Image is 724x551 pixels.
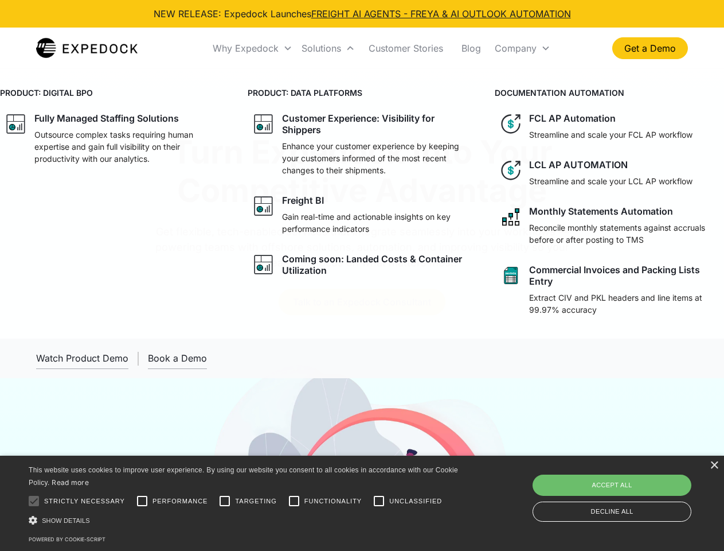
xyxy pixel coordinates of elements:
[297,29,359,68] div: Solutions
[359,29,452,68] a: Customer Stories
[495,108,724,145] a: dollar iconFCL AP AutomationStreamline and scale your FCL AP workflow
[529,264,719,287] div: Commercial Invoices and Packing Lists Entry
[248,190,477,239] a: graph iconFreight BIGain real-time and actionable insights on key performance indicators
[304,496,362,506] span: Functionality
[235,496,276,506] span: Targeting
[36,348,128,369] a: open lightbox
[533,427,724,551] iframe: Chat Widget
[612,37,688,59] a: Get a Demo
[42,517,90,524] span: Show details
[282,195,324,206] div: Freight BI
[495,42,537,54] div: Company
[495,154,724,192] a: dollar iconLCL AP AUTOMATIONStreamline and scale your LCL AP workflow
[282,253,472,276] div: Coming soon: Landed Costs & Container Utilization
[311,8,571,20] a: FREIGHT AI AGENTS - FREYA & AI OUTLOOK AUTOMATION
[152,496,208,506] span: Performance
[52,478,89,487] a: Read more
[154,7,571,21] div: NEW RELEASE: Expedock Launches
[148,348,207,369] a: Book a Demo
[213,42,279,54] div: Why Expedock
[252,195,275,218] img: graph icon
[282,112,472,135] div: Customer Experience: Visibility for Shippers
[529,222,719,246] p: Reconcile monthly statements against accruals before or after posting to TMS
[529,175,692,187] p: Streamline and scale your LCL AP workflow
[389,496,442,506] span: Unclassified
[44,496,125,506] span: Strictly necessary
[529,159,628,170] div: LCL AP AUTOMATION
[248,108,477,181] a: graph iconCustomer Experience: Visibility for ShippersEnhance your customer experience by keeping...
[29,536,105,542] a: Powered by cookie-script
[29,466,458,487] span: This website uses cookies to improve user experience. By using our website you consent to all coo...
[34,129,225,165] p: Outsource complex tasks requiring human expertise and gain full visibility on their productivity ...
[252,253,275,276] img: graph icon
[5,112,28,135] img: graph icon
[490,29,555,68] div: Company
[499,159,522,182] img: dollar icon
[529,205,673,217] div: Monthly Statements Automation
[282,211,472,235] p: Gain real-time and actionable insights on key performance indicators
[499,264,522,287] img: sheet icon
[495,201,724,250] a: network like iconMonthly Statements AutomationReconcile monthly statements against accruals befor...
[529,112,616,124] div: FCL AP Automation
[282,140,472,176] p: Enhance your customer experience by keeping your customers informed of the most recent changes to...
[529,129,692,141] p: Streamline and scale your FCL AP workflow
[495,87,724,99] h4: DOCUMENTATION AUTOMATION
[208,29,297,68] div: Why Expedock
[495,259,724,320] a: sheet iconCommercial Invoices and Packing Lists EntryExtract CIV and PKL headers and line items a...
[36,37,138,60] a: home
[36,37,138,60] img: Expedock Logo
[29,514,462,526] div: Show details
[302,42,341,54] div: Solutions
[248,249,477,281] a: graph iconComing soon: Landed Costs & Container Utilization
[248,87,477,99] h4: PRODUCT: DATA PLATFORMS
[452,29,490,68] a: Blog
[34,112,179,124] div: Fully Managed Staffing Solutions
[499,112,522,135] img: dollar icon
[148,352,207,364] div: Book a Demo
[529,292,719,316] p: Extract CIV and PKL headers and line items at 99.97% accuracy
[499,205,522,228] img: network like icon
[36,352,128,364] div: Watch Product Demo
[252,112,275,135] img: graph icon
